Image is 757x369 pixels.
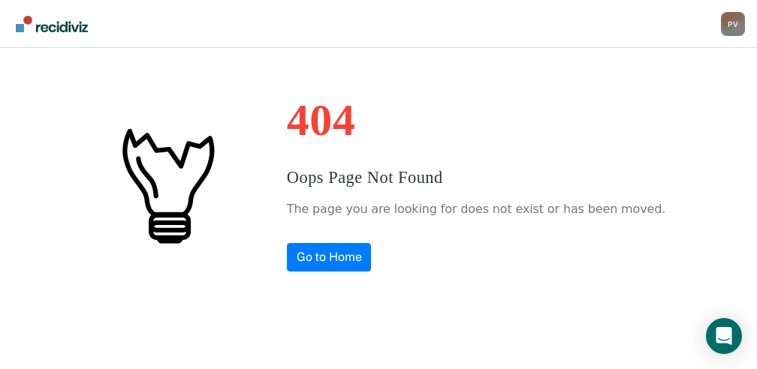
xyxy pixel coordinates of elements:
div: Open Intercom Messenger [706,318,742,354]
img: Recidiviz [16,16,88,32]
button: Profile dropdown button [721,12,745,36]
img: # [92,109,242,259]
h1: 404 [287,97,665,142]
p: The page you are looking for does not exist or has been moved. [287,198,665,220]
div: P V [721,12,745,36]
a: Go to Home [287,243,372,271]
h3: Oops Page Not Found [287,165,665,190]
